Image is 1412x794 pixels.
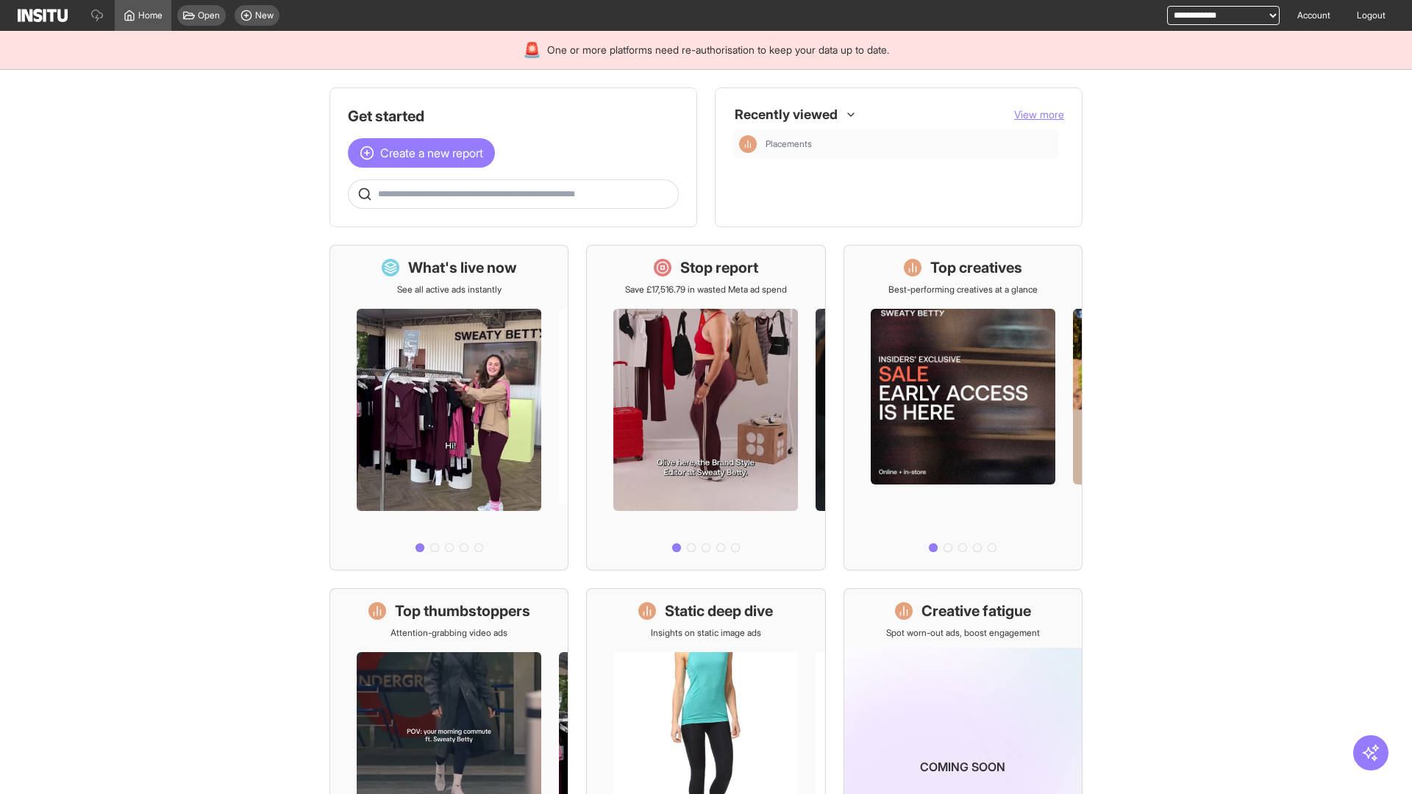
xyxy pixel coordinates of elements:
h1: Get started [348,106,679,126]
h1: What's live now [408,257,517,278]
span: Create a new report [380,144,483,162]
span: Placements [766,138,1052,150]
div: 🚨 [523,40,541,60]
p: Insights on static image ads [651,627,761,639]
span: Open [198,10,220,21]
span: Placements [766,138,812,150]
h1: Stop report [680,257,758,278]
h1: Top creatives [930,257,1022,278]
p: Save £17,516.79 in wasted Meta ad spend [625,284,787,296]
h1: Static deep dive [665,601,773,621]
span: Home [138,10,163,21]
button: View more [1014,107,1064,122]
div: Insights [739,135,757,153]
p: Best-performing creatives at a glance [888,284,1038,296]
span: One or more platforms need re-authorisation to keep your data up to date. [547,43,889,57]
span: View more [1014,108,1064,121]
a: Top creativesBest-performing creatives at a glance [844,245,1083,571]
a: What's live nowSee all active ads instantly [329,245,568,571]
img: Logo [18,9,68,22]
span: New [255,10,274,21]
p: See all active ads instantly [397,284,502,296]
button: Create a new report [348,138,495,168]
a: Stop reportSave £17,516.79 in wasted Meta ad spend [586,245,825,571]
p: Attention-grabbing video ads [391,627,507,639]
h1: Top thumbstoppers [395,601,530,621]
